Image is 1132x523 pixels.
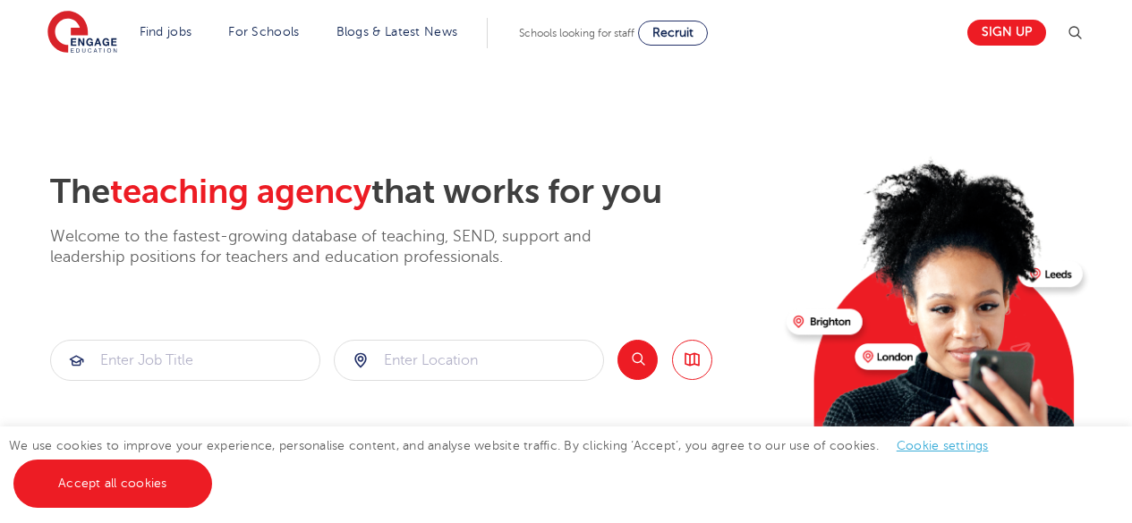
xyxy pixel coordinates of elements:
a: Find jobs [140,25,192,38]
a: Accept all cookies [13,460,212,508]
button: Search [617,340,658,380]
span: Schools looking for staff [519,27,634,39]
div: Submit [334,340,604,381]
span: teaching agency [110,173,371,211]
div: Submit [50,340,320,381]
input: Submit [335,341,603,380]
a: Cookie settings [897,439,989,452]
span: We use cookies to improve your experience, personalise content, and analyse website traffic. By c... [9,439,1007,490]
a: Recruit [638,21,708,46]
h2: The that works for you [50,172,772,213]
a: Blogs & Latest News [336,25,458,38]
a: For Schools [228,25,299,38]
img: Engage Education [47,11,117,55]
p: Welcome to the fastest-growing database of teaching, SEND, support and leadership positions for t... [50,226,641,268]
input: Submit [51,341,319,380]
span: Recruit [652,26,694,39]
a: Sign up [967,20,1046,46]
